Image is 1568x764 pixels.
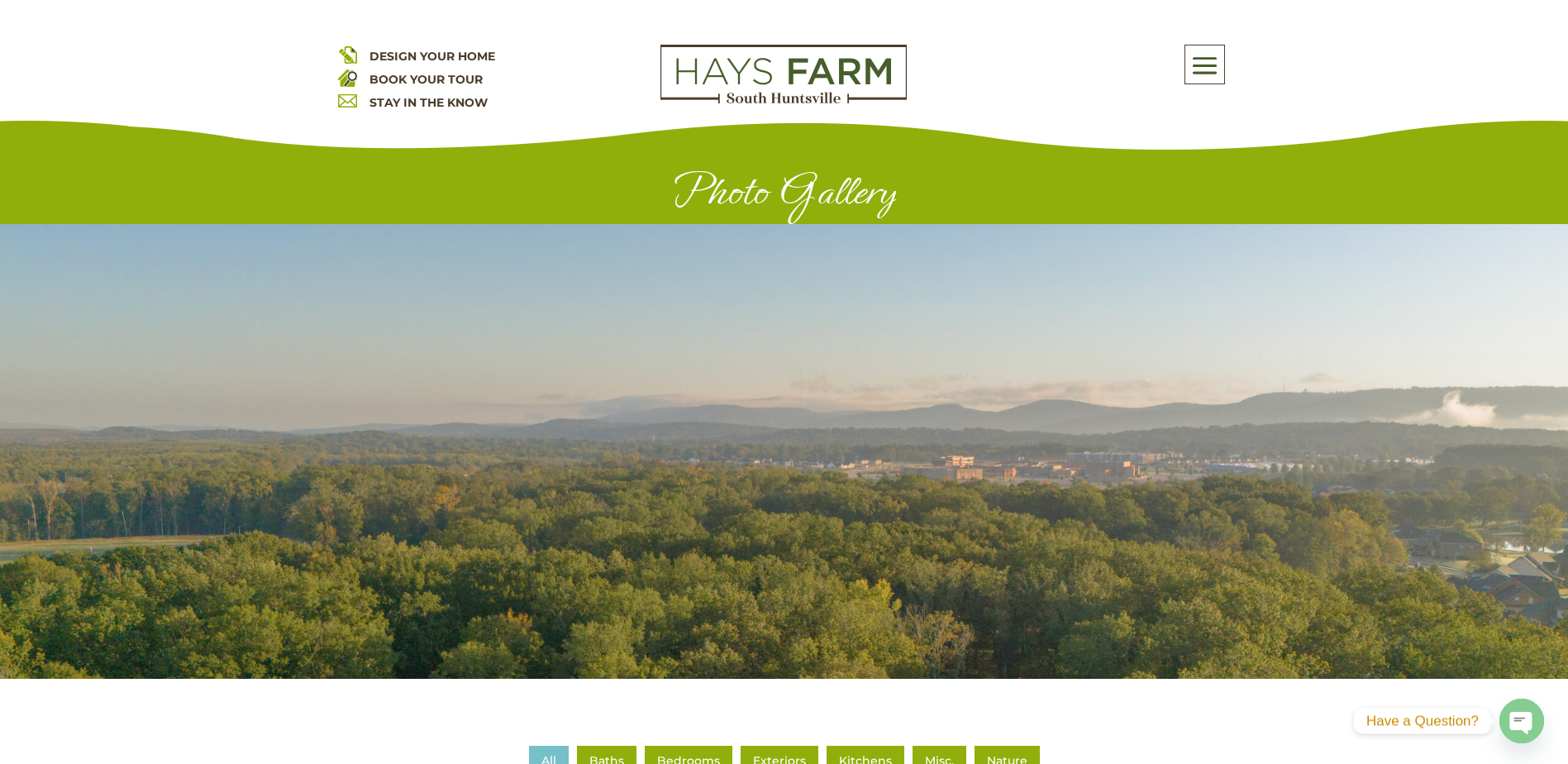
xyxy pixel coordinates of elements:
img: book your home tour [338,68,357,87]
a: STAY IN THE KNOW [369,95,488,110]
a: BOOK YOUR TOUR [369,72,483,87]
a: hays farm homes huntsville development [660,93,907,107]
h1: Photo Gallery [338,167,1231,224]
img: Logo [660,45,907,104]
